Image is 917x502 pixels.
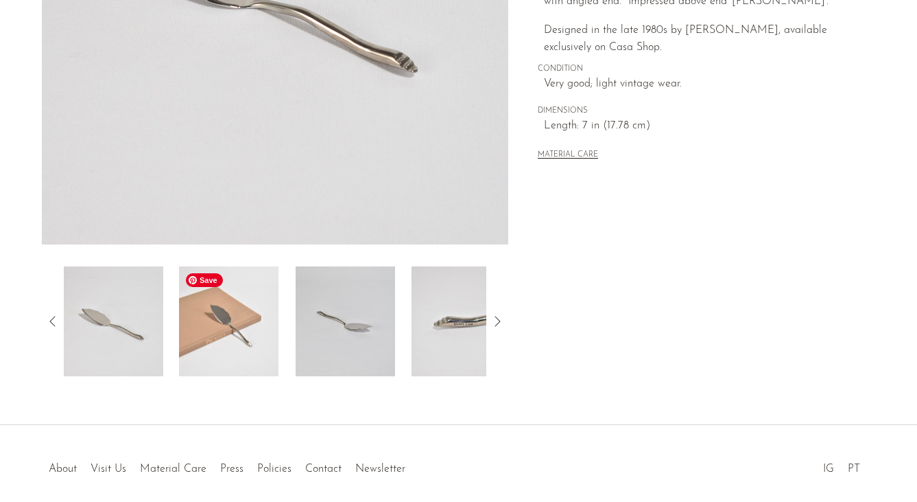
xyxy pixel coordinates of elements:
[544,76,846,93] span: Very good; light vintage wear.
[538,150,598,161] button: MATERIAL CARE
[179,266,278,376] img: Stainless Cheese Server
[538,105,846,117] span: DIMENSIONS
[816,453,867,479] ul: Social Medias
[186,273,223,287] span: Save
[140,464,206,475] a: Material Care
[544,22,846,57] p: Designed in the late 1980s by [PERSON_NAME], available exclusively on Casa Shop.
[42,453,412,479] ul: Quick links
[823,464,834,475] a: IG
[91,464,126,475] a: Visit Us
[49,464,77,475] a: About
[220,464,243,475] a: Press
[538,63,846,76] span: CONDITION
[296,266,395,376] img: Stainless Cheese Server
[64,266,163,376] img: Stainless Cheese Server
[257,464,291,475] a: Policies
[544,117,846,135] span: Length: 7 in (17.78 cm)
[412,266,511,376] img: Stainless Cheese Server
[305,464,342,475] a: Contact
[848,464,860,475] a: PT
